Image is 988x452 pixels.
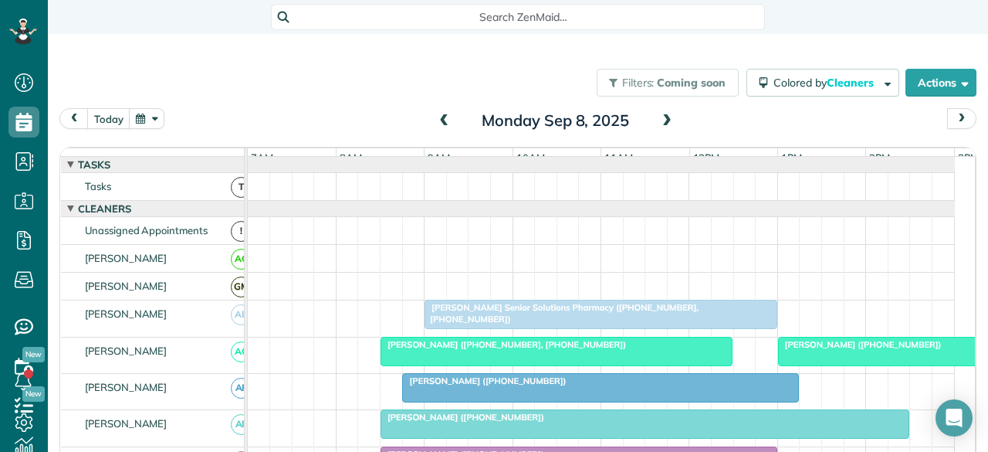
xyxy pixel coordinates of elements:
button: next [947,108,976,129]
span: 11am [601,151,636,164]
span: Tasks [75,158,113,171]
span: [PERSON_NAME] [82,345,171,357]
span: ! [231,221,252,242]
span: 3pm [955,151,982,164]
div: Open Intercom Messenger [936,399,973,437]
button: Colored byCleaners [746,69,899,97]
h2: Monday Sep 8, 2025 [459,112,652,129]
span: Cleaners [827,76,876,90]
span: T [231,177,252,198]
span: GM [231,277,252,297]
button: prev [59,108,89,129]
span: Filters: [622,76,655,90]
button: Actions [905,69,976,97]
span: AF [231,378,252,399]
span: 7am [248,151,276,164]
span: 2pm [866,151,893,164]
span: [PERSON_NAME] [82,381,171,393]
span: Cleaners [75,202,134,215]
span: 10am [513,151,548,164]
span: AF [231,414,252,435]
span: [PERSON_NAME] ([PHONE_NUMBER]) [401,376,567,386]
span: [PERSON_NAME] [82,308,171,320]
span: AC [231,249,252,270]
span: [PERSON_NAME] Senior Solutions Pharmacy ([PHONE_NUMBER], [PHONE_NUMBER]) [424,302,699,324]
span: Tasks [82,180,114,192]
span: 1pm [778,151,805,164]
span: [PERSON_NAME] [82,280,171,292]
span: 12pm [690,151,723,164]
span: Unassigned Appointments [82,224,211,236]
button: today [87,108,130,129]
span: AB [231,304,252,325]
span: 9am [425,151,453,164]
span: [PERSON_NAME] ([PHONE_NUMBER], [PHONE_NUMBER]) [380,339,627,350]
span: [PERSON_NAME] [82,417,171,430]
span: [PERSON_NAME] ([PHONE_NUMBER]) [380,412,545,423]
span: Coming soon [657,76,726,90]
span: [PERSON_NAME] [82,252,171,264]
span: New [22,347,45,362]
span: AC [231,342,252,362]
span: 8am [337,151,365,164]
span: Colored by [773,76,879,90]
span: [PERSON_NAME] ([PHONE_NUMBER]) [777,339,942,350]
